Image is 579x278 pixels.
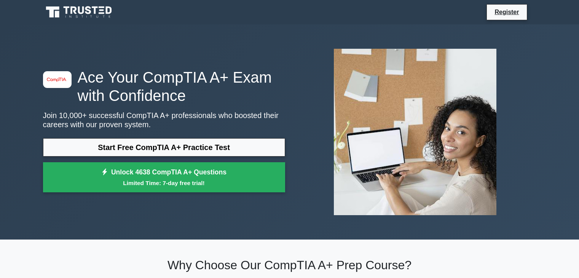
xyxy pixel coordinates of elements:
p: Join 10,000+ successful CompTIA A+ professionals who boosted their careers with our proven system. [43,111,285,129]
a: Start Free CompTIA A+ Practice Test [43,138,285,157]
h1: Ace Your CompTIA A+ Exam with Confidence [43,68,285,105]
small: Limited Time: 7-day free trial! [53,179,276,187]
h2: Why Choose Our CompTIA A+ Prep Course? [43,258,536,272]
a: Unlock 4638 CompTIA A+ QuestionsLimited Time: 7-day free trial! [43,162,285,193]
a: Register [490,7,523,17]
